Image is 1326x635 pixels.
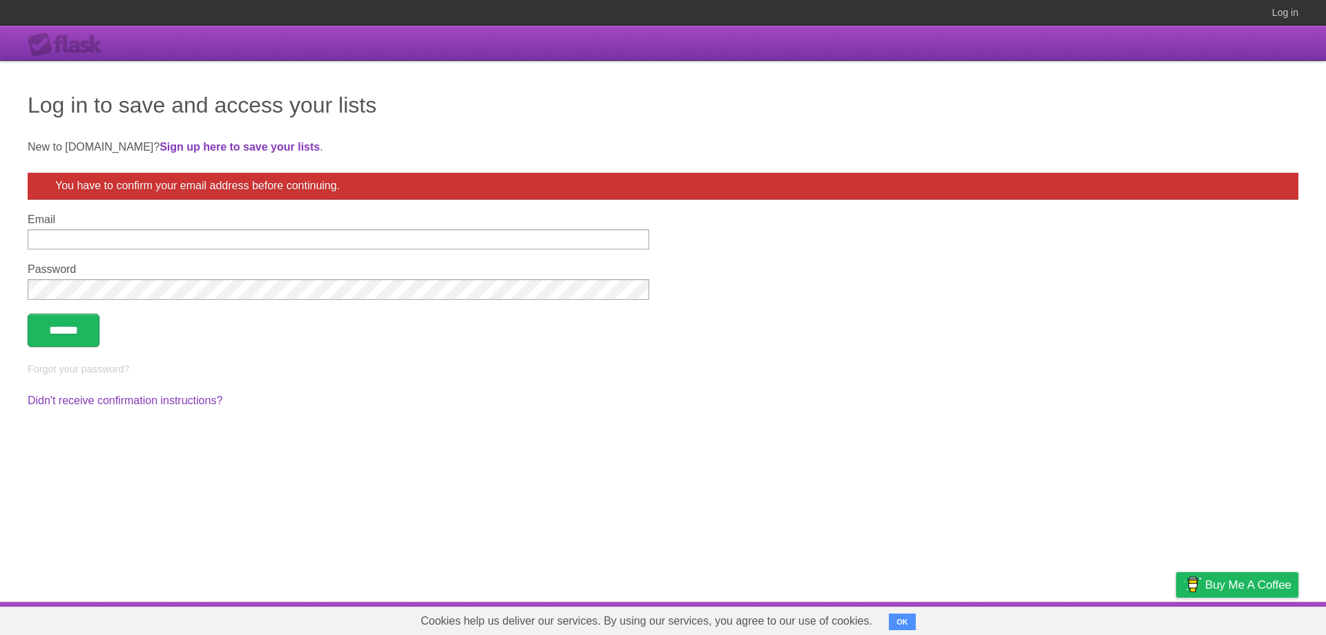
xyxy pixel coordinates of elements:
[992,605,1021,632] a: About
[28,32,110,57] div: Flask
[1111,605,1142,632] a: Terms
[889,614,916,630] button: OK
[407,607,886,635] span: Cookies help us deliver our services. By using our services, you agree to our use of cookies.
[1183,573,1202,596] img: Buy me a coffee
[28,363,129,375] a: Forgot your password?
[1211,605,1298,632] a: Suggest a feature
[1038,605,1094,632] a: Developers
[28,139,1298,155] p: New to [DOMAIN_NAME]? .
[28,395,222,406] a: Didn't receive confirmation instructions?
[1205,573,1291,597] span: Buy me a coffee
[28,214,649,226] label: Email
[28,263,649,276] label: Password
[160,141,320,153] a: Sign up here to save your lists
[28,173,1298,200] div: You have to confirm your email address before continuing.
[1158,605,1194,632] a: Privacy
[28,88,1298,122] h1: Log in to save and access your lists
[1176,572,1298,598] a: Buy me a coffee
